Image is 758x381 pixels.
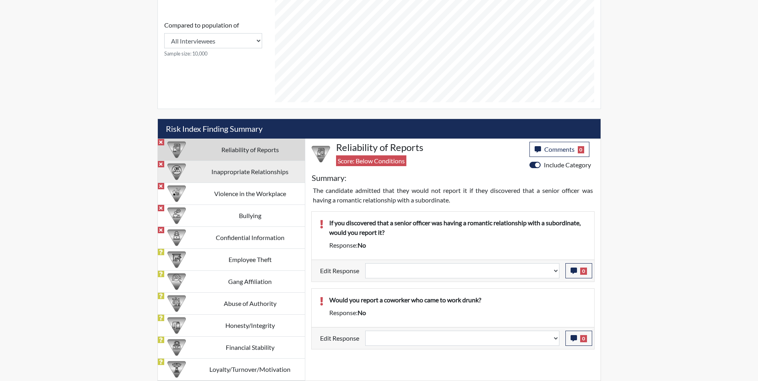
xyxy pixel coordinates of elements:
img: CATEGORY%20ICON-26.eccbb84f.png [167,185,186,203]
td: Bullying [195,204,305,226]
img: CATEGORY%20ICON-11.a5f294f4.png [167,316,186,335]
div: Response: [323,240,592,250]
td: Honesty/Integrity [195,314,305,336]
p: Would you report a coworker who came to work drunk? [329,295,586,305]
img: CATEGORY%20ICON-20.4a32fe39.png [167,141,186,159]
img: CATEGORY%20ICON-02.2c5dd649.png [167,272,186,291]
td: Confidential Information [195,226,305,248]
img: CATEGORY%20ICON-04.6d01e8fa.png [167,206,186,225]
h4: Reliability of Reports [336,142,523,153]
td: Financial Stability [195,336,305,358]
label: Edit Response [320,263,359,278]
span: 0 [580,335,587,342]
label: Compared to population of [164,20,239,30]
img: CATEGORY%20ICON-08.97d95025.png [167,338,186,357]
h5: Risk Index Finding Summary [158,119,601,139]
img: CATEGORY%20ICON-14.139f8ef7.png [167,163,186,181]
span: Score: Below Conditions [336,155,406,166]
div: Consistency Score comparison among population [164,20,262,58]
span: Comments [544,145,575,153]
img: CATEGORY%20ICON-17.40ef8247.png [167,360,186,379]
p: The candidate admitted that they would not report it if they discovered that a senior officer was... [313,186,593,205]
td: Reliability of Reports [195,139,305,161]
img: CATEGORY%20ICON-01.94e51fac.png [167,294,186,313]
p: If you discovered that a senior officer was having a romantic relationship with a subordinate, wo... [329,218,586,237]
img: CATEGORY%20ICON-05.742ef3c8.png [167,228,186,247]
button: Comments0 [529,142,590,157]
label: Edit Response [320,331,359,346]
td: Inappropriate Relationships [195,161,305,183]
td: Loyalty/Turnover/Motivation [195,358,305,380]
span: 0 [578,146,585,153]
span: no [358,241,366,249]
span: 0 [580,268,587,275]
label: Include Category [544,160,591,170]
img: CATEGORY%20ICON-07.58b65e52.png [167,250,186,269]
div: Update the test taker's response, the change might impact the score [359,331,565,346]
span: no [358,309,366,316]
button: 0 [565,263,592,278]
td: Employee Theft [195,248,305,270]
button: 0 [565,331,592,346]
div: Update the test taker's response, the change might impact the score [359,263,565,278]
small: Sample size: 10,000 [164,50,262,58]
img: CATEGORY%20ICON-20.4a32fe39.png [312,145,330,163]
div: Response: [323,308,592,317]
td: Abuse of Authority [195,292,305,314]
td: Violence in the Workplace [195,183,305,204]
h5: Summary: [312,173,346,183]
td: Gang Affiliation [195,270,305,292]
